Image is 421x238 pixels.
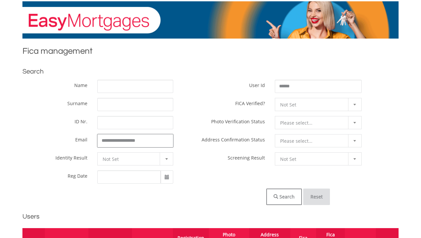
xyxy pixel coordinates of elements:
label: Photo Verification Status [211,116,265,125]
label: Reg Date [68,170,87,179]
h2: Users [22,212,399,222]
span: Not Set [103,153,158,166]
h1: Fica management [22,45,399,60]
label: User Id [249,80,265,88]
label: Identity Result [55,152,87,161]
label: Name [74,80,87,88]
button: Search [266,189,302,205]
img: EasyMortage Promotion Banner [22,1,399,39]
span: Please select... [280,134,346,148]
label: Screening Result [228,152,265,161]
span: Not Set [280,153,346,166]
h2: Search [22,67,399,76]
label: FICA Verified? [235,98,265,106]
label: Address Confirmation Status [202,134,265,143]
span: Not Set [280,98,346,111]
span: Please select... [280,116,346,130]
button: Reset [303,189,330,205]
label: Surname [67,98,87,106]
label: ID Nr. [75,116,87,125]
label: Email [75,134,87,143]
